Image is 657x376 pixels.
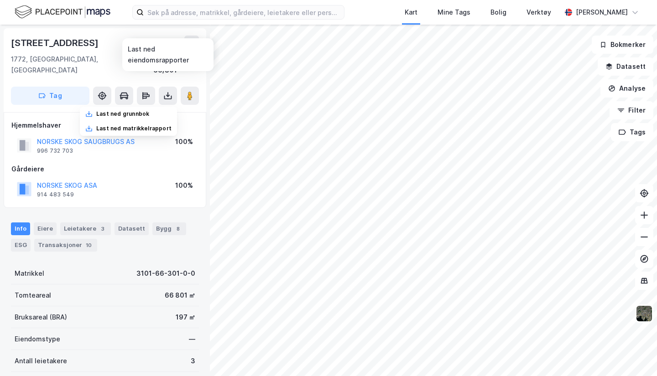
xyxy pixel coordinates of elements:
div: 3 [191,355,195,366]
div: 10 [84,241,94,250]
iframe: Chat Widget [611,332,657,376]
button: Datasett [598,57,653,76]
div: 3 [98,224,107,233]
img: 9k= [636,305,653,322]
div: Gårdeiere [11,164,198,175]
button: Tag [11,87,89,105]
div: ESG [11,239,31,252]
div: Kart [405,7,417,18]
div: Datasett [115,222,149,235]
div: Kontrollprogram for chat [611,332,657,376]
div: [PERSON_NAME] [576,7,628,18]
img: logo.f888ab2527a4732fd821a326f86c7f29.svg [15,4,110,20]
button: Bokmerker [592,36,653,54]
div: Eiendomstype [15,334,60,345]
div: — [189,334,195,345]
button: Filter [610,101,653,119]
div: Leietakere [60,222,111,235]
div: 996 732 703 [37,147,73,155]
div: Last ned grunnbok [96,110,149,118]
button: Analyse [600,79,653,98]
div: Verktøy [527,7,551,18]
div: 8 [173,224,182,233]
div: Info [11,222,30,235]
div: [STREET_ADDRESS] [11,36,100,50]
div: Eiere [34,222,57,235]
div: Bolig [490,7,506,18]
div: Matrikkel [15,268,44,279]
div: Antall leietakere [15,355,67,366]
button: Tags [611,123,653,141]
div: 3101-66-301-0-0 [136,268,195,279]
div: 914 483 549 [37,191,74,198]
div: 1772, [GEOGRAPHIC_DATA], [GEOGRAPHIC_DATA] [11,54,153,76]
div: Tomteareal [15,290,51,301]
div: Mine Tags [438,7,470,18]
div: Transaksjoner [34,239,97,252]
div: Hjemmelshaver [11,120,198,131]
input: Søk på adresse, matrikkel, gårdeiere, leietakere eller personer [144,5,344,19]
div: 197 ㎡ [176,312,195,323]
div: Halden, 66/301 [153,54,199,76]
div: Bruksareal (BRA) [15,312,67,323]
div: 66 801 ㎡ [165,290,195,301]
div: 100% [175,136,193,147]
div: Bygg [152,222,186,235]
div: Last ned matrikkelrapport [96,125,172,132]
div: 100% [175,180,193,191]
